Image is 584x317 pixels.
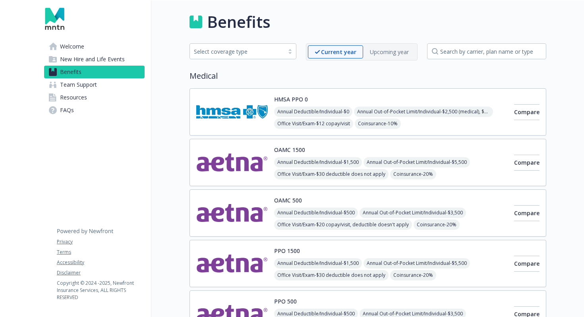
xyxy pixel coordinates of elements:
span: Compare [514,260,540,267]
span: Compare [514,108,540,116]
p: Copyright © 2024 - 2025 , Newfront Insurance Services, ALL RIGHTS RESERVED [57,280,144,301]
p: Upcoming year [370,48,409,56]
button: HMSA PPO 0 [274,95,308,103]
button: Compare [514,104,540,120]
h1: Benefits [207,10,271,34]
span: Annual Out-of-Pocket Limit/Individual - $5,500 [364,157,470,167]
span: Welcome [60,40,84,53]
p: Current year [321,48,356,56]
a: New Hire and Life Events [44,53,145,66]
span: Coinsurance - 20% [414,220,460,230]
span: Compare [514,209,540,217]
a: Welcome [44,40,145,53]
span: Annual Deductible/Individual - $1,500 [274,258,362,268]
img: Aetna Inc carrier logo [196,247,268,280]
a: Resources [44,91,145,104]
span: Benefits [60,66,81,78]
h2: Medical [190,70,546,82]
button: OAMC 500 [274,196,302,204]
button: Compare [514,205,540,221]
button: Compare [514,256,540,272]
span: Annual Out-of-Pocket Limit/Individual - $5,500 [364,258,470,268]
span: FAQs [60,104,74,117]
a: FAQs [44,104,145,117]
span: Annual Deductible/Individual - $1,500 [274,157,362,167]
a: Benefits [44,66,145,78]
button: OAMC 1500 [274,146,305,154]
input: search by carrier, plan name or type [427,43,546,59]
img: Aetna Inc carrier logo [196,146,268,179]
span: Compare [514,159,540,166]
span: Office Visit/Exam - $30 deductible does not apply [274,169,389,179]
a: Privacy [57,238,144,245]
button: Compare [514,155,540,171]
div: Select coverage type [194,47,280,56]
span: Resources [60,91,87,104]
img: Aetna Inc carrier logo [196,196,268,230]
span: Office Visit/Exam - $20 copay/visit, deductible doesn't apply [274,220,412,230]
span: Annual Deductible/Individual - $500 [274,208,358,218]
span: Coinsurance - 20% [390,270,436,280]
span: Coinsurance - 20% [390,169,436,179]
button: PPO 1500 [274,247,300,255]
span: Coinsurance - 10% [355,119,401,129]
a: Terms [57,249,144,256]
span: Annual Deductible/Individual - $0 [274,107,352,117]
span: Annual Out-of-Pocket Limit/Individual - $3,500 [360,208,466,218]
button: PPO 500 [274,297,297,305]
a: Team Support [44,78,145,91]
span: New Hire and Life Events [60,53,125,66]
span: Office Visit/Exam - $12 copay/visit [274,119,353,129]
a: Disclaimer [57,269,144,276]
span: Office Visit/Exam - $30 deductible does not apply [274,270,389,280]
span: Team Support [60,78,97,91]
img: Hawaii Medical Service Association carrier logo [196,95,268,129]
a: Accessibility [57,259,144,266]
span: Annual Out-of-Pocket Limit/Individual - $2,500 (medical), $3,600 (prescription) [354,107,493,117]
